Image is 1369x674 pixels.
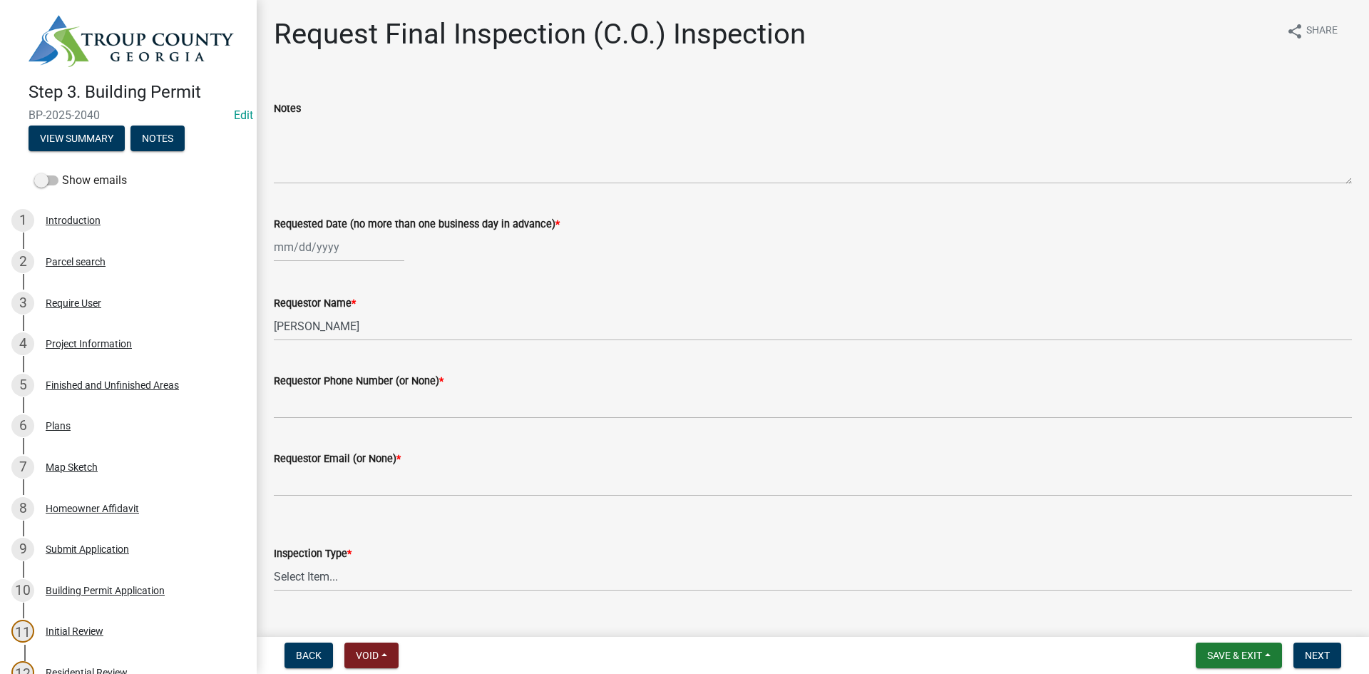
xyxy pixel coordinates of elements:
span: Share [1306,23,1338,40]
div: Require User [46,298,101,308]
input: mm/dd/yyyy [274,233,404,262]
button: View Summary [29,126,125,151]
div: Map Sketch [46,462,98,472]
div: 2 [11,250,34,273]
button: Void [344,643,399,668]
div: Introduction [46,215,101,225]
div: 10 [11,579,34,602]
div: Building Permit Application [46,586,165,596]
span: Back [296,650,322,661]
div: 8 [11,497,34,520]
a: Edit [234,108,253,122]
div: 4 [11,332,34,355]
button: Save & Exit [1196,643,1282,668]
div: Finished and Unfinished Areas [46,380,179,390]
div: 1 [11,209,34,232]
h1: Request Final Inspection (C.O.) Inspection [274,17,806,51]
label: Notes [274,104,301,114]
span: Save & Exit [1207,650,1262,661]
i: share [1286,23,1303,40]
div: Project Information [46,339,132,349]
div: 11 [11,620,34,643]
div: Parcel search [46,257,106,267]
div: Initial Review [46,626,103,636]
div: 6 [11,414,34,437]
div: 7 [11,456,34,479]
button: Back [284,643,333,668]
div: 9 [11,538,34,561]
label: Requested Date (no more than one business day in advance) [274,220,560,230]
button: shareShare [1275,17,1349,45]
span: Next [1305,650,1330,661]
label: Requestor Phone Number (or None) [274,377,443,387]
span: BP-2025-2040 [29,108,228,122]
div: Submit Application [46,544,129,554]
div: 3 [11,292,34,315]
label: Show emails [34,172,127,189]
label: Requestor Email (or None) [274,454,401,464]
h4: Step 3. Building Permit [29,82,245,103]
div: 5 [11,374,34,397]
wm-modal-confirm: Notes [130,133,185,145]
span: Void [356,650,379,661]
div: Plans [46,421,71,431]
wm-modal-confirm: Summary [29,133,125,145]
label: Requestor Name [274,299,356,309]
wm-modal-confirm: Edit Application Number [234,108,253,122]
div: Homeowner Affidavit [46,504,139,514]
button: Notes [130,126,185,151]
button: Next [1293,643,1341,668]
img: Troup County, Georgia [29,15,234,67]
label: Inspection Type [274,549,352,559]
